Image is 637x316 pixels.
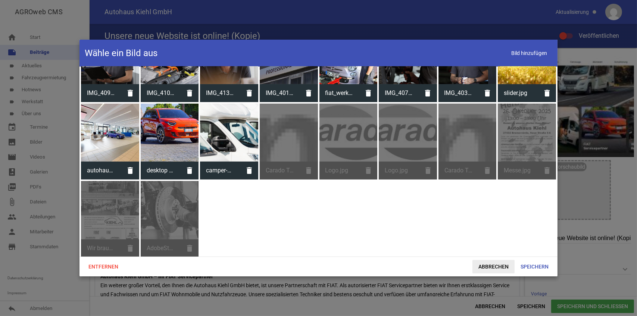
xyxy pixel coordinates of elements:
span: Bild hinzufügen [506,45,552,61]
span: autohaus3d_rundgang.jpg [81,161,121,180]
span: slider.jpg [498,83,538,103]
i: delete [419,84,437,102]
i: delete [240,162,258,180]
i: delete [300,84,318,102]
span: IMG_4031.JPG [438,83,479,103]
span: IMG_4091.JPG [81,83,121,103]
span: IMG_4074.JPG [379,83,419,103]
span: Abbrechen [472,260,515,273]
i: delete [240,84,258,102]
span: IMG_4011.JPG [260,83,300,103]
i: delete [538,84,556,102]
span: IMG_4130.JPG [200,83,240,103]
span: IMG_4102.JPG [141,83,181,103]
i: delete [181,84,199,102]
h4: Wähle ein Bild aus [85,47,157,59]
i: delete [181,162,199,180]
i: delete [478,84,496,102]
i: delete [121,84,139,102]
span: Speichern [515,260,555,273]
i: delete [359,84,377,102]
span: Entfernen [82,260,124,273]
i: delete [121,162,139,180]
span: desktop (1).jpg [141,161,181,180]
span: fiat_werkstatt.jpg [319,83,360,103]
span: camper-vans-in-stock-2023-11-27-05-26-49-utc.jpg [200,161,240,180]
